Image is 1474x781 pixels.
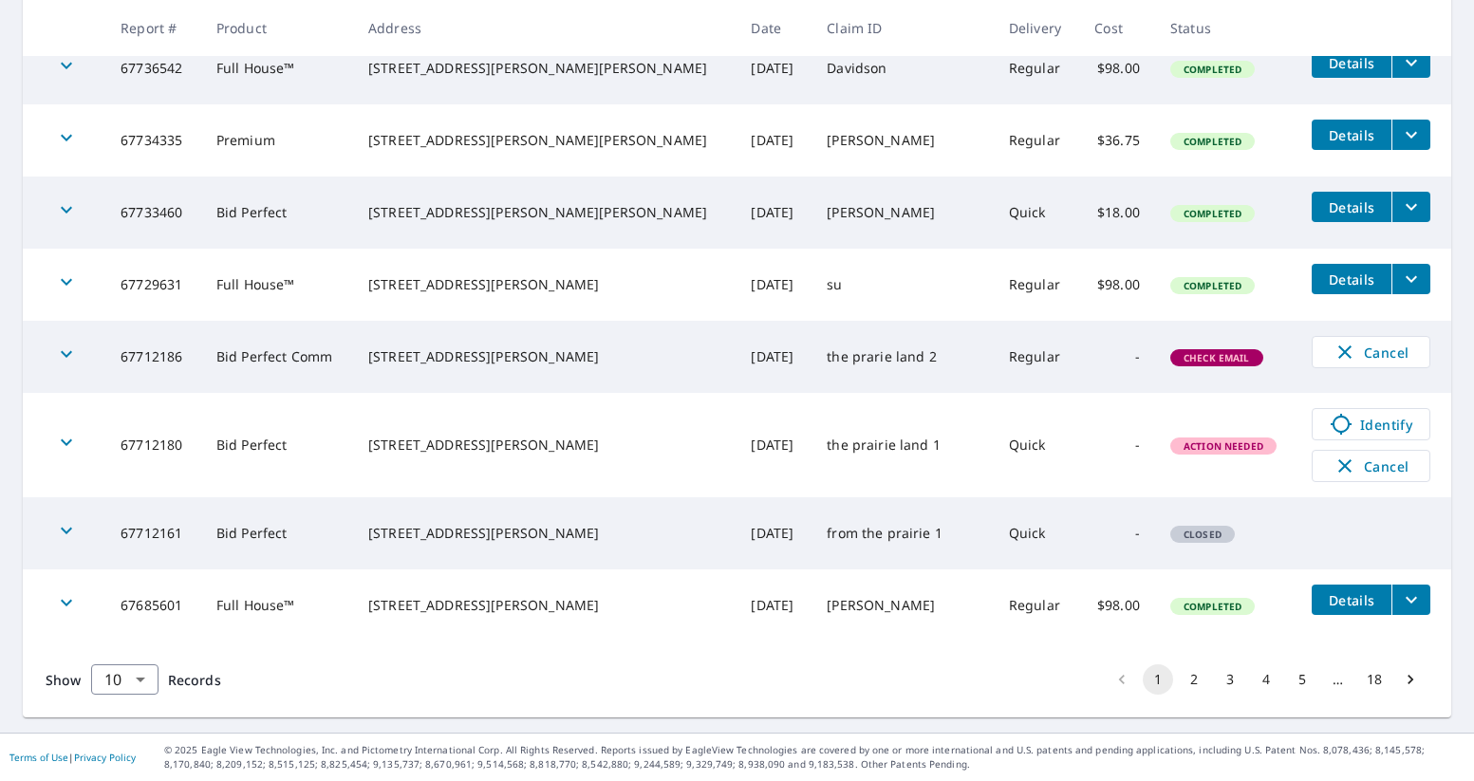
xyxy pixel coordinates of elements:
[1079,104,1155,177] td: $36.75
[1391,585,1430,615] button: filesDropdownBtn-67685601
[1324,413,1418,436] span: Identify
[1312,336,1430,368] button: Cancel
[201,321,353,393] td: Bid Perfect Comm
[1172,600,1253,613] span: Completed
[105,177,201,249] td: 67733460
[812,569,994,642] td: [PERSON_NAME]
[74,751,136,764] a: Privacy Policy
[201,497,353,569] td: Bid Perfect
[9,752,136,763] p: |
[1391,47,1430,78] button: filesDropdownBtn-67736542
[105,393,201,497] td: 67712180
[368,59,721,78] div: [STREET_ADDRESS][PERSON_NAME][PERSON_NAME]
[1172,63,1253,76] span: Completed
[1323,126,1380,144] span: Details
[201,177,353,249] td: Bid Perfect
[1079,569,1155,642] td: $98.00
[1079,497,1155,569] td: -
[1079,177,1155,249] td: $18.00
[736,32,812,104] td: [DATE]
[1312,408,1430,440] a: Identify
[1323,198,1380,216] span: Details
[994,104,1079,177] td: Regular
[994,249,1079,321] td: Regular
[368,203,721,222] div: [STREET_ADDRESS][PERSON_NAME][PERSON_NAME]
[1172,135,1253,148] span: Completed
[201,104,353,177] td: Premium
[164,743,1465,772] p: © 2025 Eagle View Technologies, Inc. and Pictometry International Corp. All Rights Reserved. Repo...
[168,671,221,689] span: Records
[1312,450,1430,482] button: Cancel
[736,104,812,177] td: [DATE]
[1323,670,1353,689] div: …
[1332,455,1410,477] span: Cancel
[368,347,721,366] div: [STREET_ADDRESS][PERSON_NAME]
[1312,585,1391,615] button: detailsBtn-67685601
[812,249,994,321] td: su
[46,671,82,689] span: Show
[1079,321,1155,393] td: -
[1172,279,1253,292] span: Completed
[736,321,812,393] td: [DATE]
[1172,207,1253,220] span: Completed
[368,596,721,615] div: [STREET_ADDRESS][PERSON_NAME]
[91,653,159,706] div: 10
[1391,120,1430,150] button: filesDropdownBtn-67734335
[1323,54,1380,72] span: Details
[91,664,159,695] div: Show 10 records
[1323,591,1380,609] span: Details
[812,104,994,177] td: [PERSON_NAME]
[1312,120,1391,150] button: detailsBtn-67734335
[994,32,1079,104] td: Regular
[736,249,812,321] td: [DATE]
[368,524,721,543] div: [STREET_ADDRESS][PERSON_NAME]
[1172,528,1233,541] span: Closed
[812,321,994,393] td: the prarie land 2
[812,177,994,249] td: [PERSON_NAME]
[1143,664,1173,695] button: page 1
[812,393,994,497] td: the prairie land 1
[736,497,812,569] td: [DATE]
[736,177,812,249] td: [DATE]
[1104,664,1428,695] nav: pagination navigation
[1312,192,1391,222] button: detailsBtn-67733460
[368,275,721,294] div: [STREET_ADDRESS][PERSON_NAME]
[1287,664,1317,695] button: Go to page 5
[368,436,721,455] div: [STREET_ADDRESS][PERSON_NAME]
[105,32,201,104] td: 67736542
[1079,393,1155,497] td: -
[736,569,812,642] td: [DATE]
[1395,664,1426,695] button: Go to next page
[1391,264,1430,294] button: filesDropdownBtn-67729631
[1391,192,1430,222] button: filesDropdownBtn-67733460
[105,321,201,393] td: 67712186
[812,497,994,569] td: from the prairie 1
[994,569,1079,642] td: Regular
[1079,249,1155,321] td: $98.00
[1251,664,1281,695] button: Go to page 4
[201,32,353,104] td: Full House™
[368,131,721,150] div: [STREET_ADDRESS][PERSON_NAME][PERSON_NAME]
[1172,439,1275,453] span: Action Needed
[105,569,201,642] td: 67685601
[994,393,1079,497] td: Quick
[105,104,201,177] td: 67734335
[201,249,353,321] td: Full House™
[994,321,1079,393] td: Regular
[812,32,994,104] td: Davidson
[994,497,1079,569] td: Quick
[1359,664,1390,695] button: Go to page 18
[1215,664,1245,695] button: Go to page 3
[1079,32,1155,104] td: $98.00
[201,569,353,642] td: Full House™
[994,177,1079,249] td: Quick
[1172,351,1261,364] span: Check Email
[201,393,353,497] td: Bid Perfect
[1332,341,1410,363] span: Cancel
[105,249,201,321] td: 67729631
[1312,264,1391,294] button: detailsBtn-67729631
[9,751,68,764] a: Terms of Use
[736,393,812,497] td: [DATE]
[1312,47,1391,78] button: detailsBtn-67736542
[105,497,201,569] td: 67712161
